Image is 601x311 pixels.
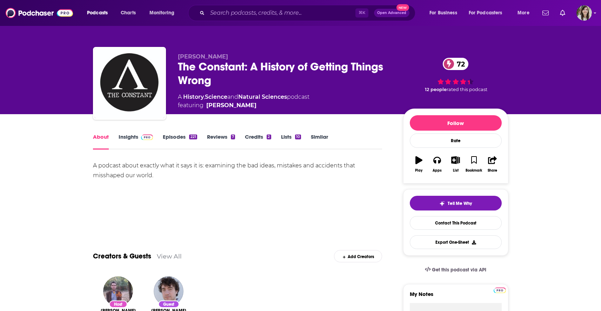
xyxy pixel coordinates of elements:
button: Follow [410,115,502,131]
a: Natural Sciences [238,94,287,100]
div: Share [488,168,497,173]
span: Open Advanced [377,11,406,15]
a: Episodes221 [163,133,197,150]
img: Mark Chrisler [103,276,133,306]
div: A podcast [178,93,309,110]
img: The Constant: A History of Getting Things Wrong [94,48,165,118]
span: 72 [450,58,468,70]
a: Science [205,94,227,100]
span: Get this podcast via API [432,267,486,273]
button: Open AdvancedNew [374,9,409,17]
a: Lists10 [281,133,301,150]
div: Guest [158,300,179,308]
div: Rate [410,133,502,148]
div: Search podcasts, credits, & more... [195,5,422,21]
button: Show profile menu [576,5,592,21]
span: featuring [178,101,309,110]
span: Monitoring [149,8,174,18]
a: About [93,133,109,150]
button: Export One-Sheet [410,235,502,249]
a: Creators & Guests [93,252,151,261]
div: Bookmark [466,168,482,173]
span: ⌘ K [355,8,368,18]
div: 221 [189,134,197,139]
div: Apps [433,168,442,173]
div: List [453,168,459,173]
img: User Profile [576,5,592,21]
a: Get this podcast via API [419,261,492,278]
input: Search podcasts, credits, & more... [207,7,355,19]
span: [PERSON_NAME] [178,53,228,60]
span: rated this podcast [447,87,487,92]
button: open menu [425,7,466,19]
button: Bookmark [465,152,483,177]
button: open menu [513,7,538,19]
span: New [396,4,409,11]
span: and [227,94,238,100]
div: 10 [295,134,301,139]
span: For Podcasters [469,8,502,18]
a: View All [157,253,182,260]
a: Mark Chrisler [206,101,256,110]
span: Podcasts [87,8,108,18]
a: Show notifications dropdown [557,7,568,19]
a: Charts [116,7,140,19]
a: Pro website [494,286,506,293]
div: Host [109,300,127,308]
button: List [446,152,465,177]
span: Tell Me Why [448,201,472,206]
img: Podchaser Pro [494,288,506,293]
a: Contact This Podcast [410,216,502,230]
a: Show notifications dropdown [540,7,552,19]
label: My Notes [410,291,502,303]
button: Play [410,152,428,177]
a: Credits2 [245,133,271,150]
img: Podchaser Pro [141,134,153,140]
a: Similar [311,133,328,150]
div: 2 [267,134,271,139]
div: A podcast about exactly what it says it is: examining the bad ideas, mistakes and accidents that ... [93,161,382,180]
div: Add Creators [334,250,382,262]
div: Play [415,168,422,173]
span: More [517,8,529,18]
button: open menu [464,7,513,19]
a: 72 [443,58,468,70]
button: open menu [82,7,117,19]
span: For Business [429,8,457,18]
span: , [204,94,205,100]
button: open menu [145,7,183,19]
a: Reviews7 [207,133,235,150]
span: Charts [121,8,136,18]
div: 72 12 peoplerated this podcast [403,53,508,97]
button: Share [483,152,501,177]
button: Apps [428,152,446,177]
span: Logged in as devinandrade [576,5,592,21]
img: Podchaser - Follow, Share and Rate Podcasts [6,6,73,20]
img: Nicky Woolf [154,276,183,306]
button: tell me why sparkleTell Me Why [410,196,502,210]
img: tell me why sparkle [439,201,445,206]
span: 12 people [425,87,447,92]
a: InsightsPodchaser Pro [119,133,153,150]
div: 7 [231,134,235,139]
a: History [183,94,204,100]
